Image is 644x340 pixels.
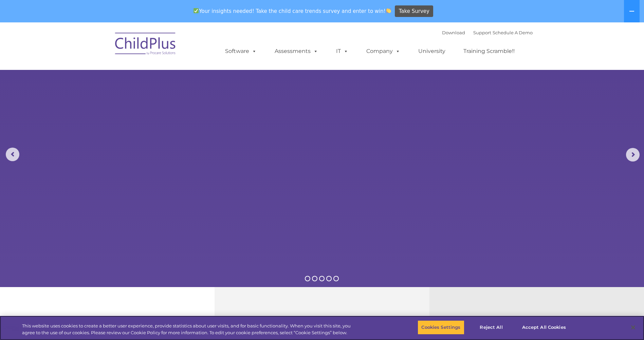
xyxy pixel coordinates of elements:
[399,5,429,17] span: Take Survey
[386,8,391,13] img: 👏
[493,30,533,35] a: Schedule A Demo
[457,44,521,58] a: Training Scramble!!
[418,320,464,335] button: Cookies Settings
[22,323,354,336] div: This website uses cookies to create a better user experience, provide statistics about user visit...
[360,44,407,58] a: Company
[329,44,355,58] a: IT
[442,30,533,35] font: |
[473,30,491,35] a: Support
[191,4,394,18] span: Your insights needed! Take the child care trends survey and enter to win!
[395,5,433,17] a: Take Survey
[112,28,180,62] img: ChildPlus by Procare Solutions
[94,45,115,50] span: Last name
[626,320,641,335] button: Close
[94,73,123,78] span: Phone number
[411,44,452,58] a: University
[518,320,570,335] button: Accept All Cookies
[268,44,325,58] a: Assessments
[470,320,513,335] button: Reject All
[442,30,465,35] a: Download
[218,44,263,58] a: Software
[194,8,199,13] img: ✅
